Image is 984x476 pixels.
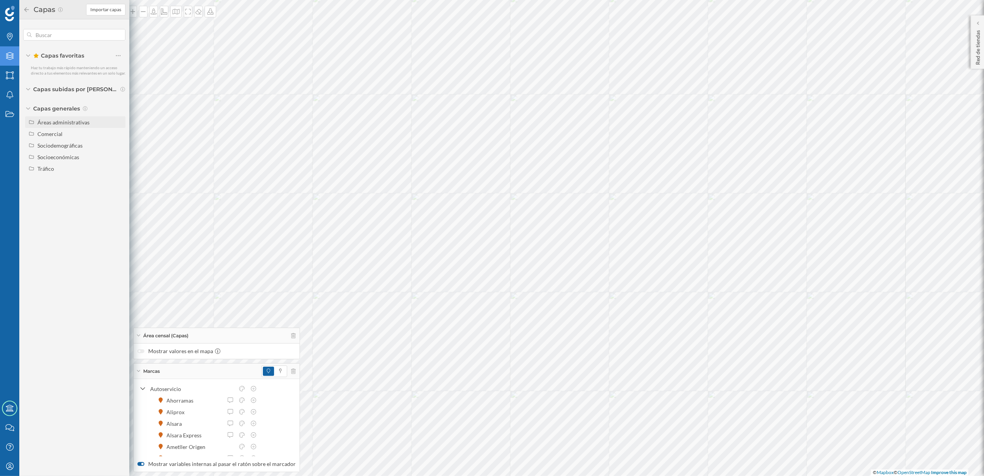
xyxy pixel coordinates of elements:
[15,5,43,12] span: Soporte
[31,65,125,75] span: Haz tu trabajo más rápido manteniendo un acceso directo a tus elementos más relevantes en un solo...
[150,385,234,393] div: Autoservicio
[33,52,84,59] span: Capas favoritas
[33,105,80,112] span: Capas generales
[974,27,982,65] p: Red de tiendas
[37,131,63,137] div: Comercial
[931,469,967,475] a: Improve this map
[90,6,121,13] span: Importar capas
[167,420,186,428] div: Alsara
[143,332,188,339] span: Área censal (Capas)
[37,165,54,172] div: Tráfico
[871,469,969,476] div: © ©
[37,142,83,149] div: Sociodemográficas
[30,3,58,16] h2: Capas
[877,469,894,475] a: Mapbox
[167,408,189,416] div: Aliprox
[143,368,160,375] span: Marcas
[33,85,118,93] span: Capas subidas por [PERSON_NAME]
[167,454,186,462] div: Aprop
[37,154,79,160] div: Socioeconómicas
[37,119,90,126] div: Áreas administrativas
[167,443,210,451] div: Ametller Origen
[137,347,296,355] label: Mostrar valores en el mapa
[5,6,15,21] img: Geoblink Logo
[137,460,296,468] label: Mostrar variables internas al pasar el ratón sobre el marcador
[167,396,198,405] div: Ahorramas
[167,431,206,439] div: Alsara Express
[898,469,930,475] a: OpenStreetMap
